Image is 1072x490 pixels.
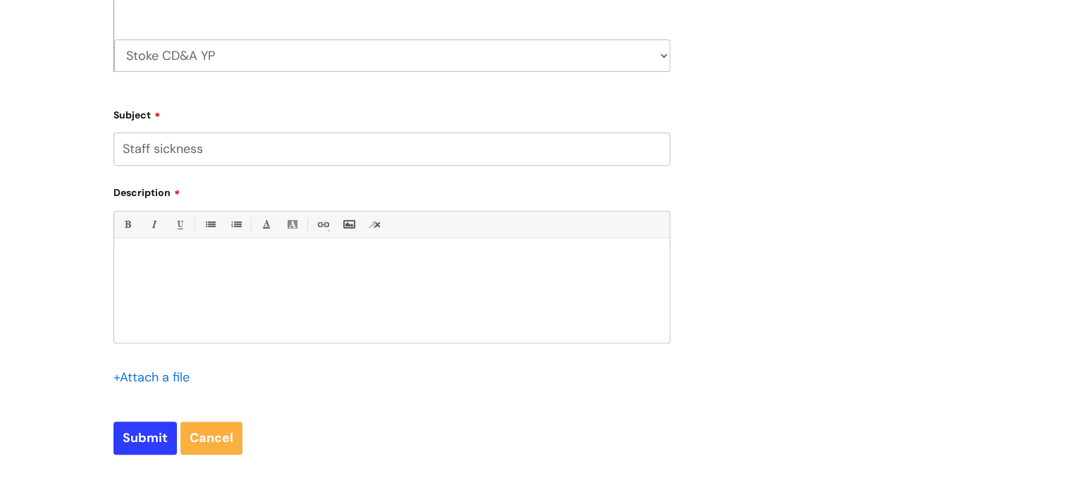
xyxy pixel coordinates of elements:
[113,422,177,454] input: Submit
[144,216,162,233] a: Italic (Ctrl-I)
[118,216,136,233] a: Bold (Ctrl-B)
[314,216,331,233] a: Link
[171,216,188,233] a: Underline(Ctrl-U)
[257,216,275,233] a: Font Color
[340,216,357,233] a: Insert Image...
[113,182,670,199] label: Description
[180,422,242,454] a: Cancel
[283,216,301,233] a: Back Color
[113,104,670,121] label: Subject
[227,216,245,233] a: 1. Ordered List (Ctrl-Shift-8)
[113,366,198,388] div: Attach a file
[201,216,218,233] a: • Unordered List (Ctrl-Shift-7)
[366,216,383,233] a: Remove formatting (Ctrl-\)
